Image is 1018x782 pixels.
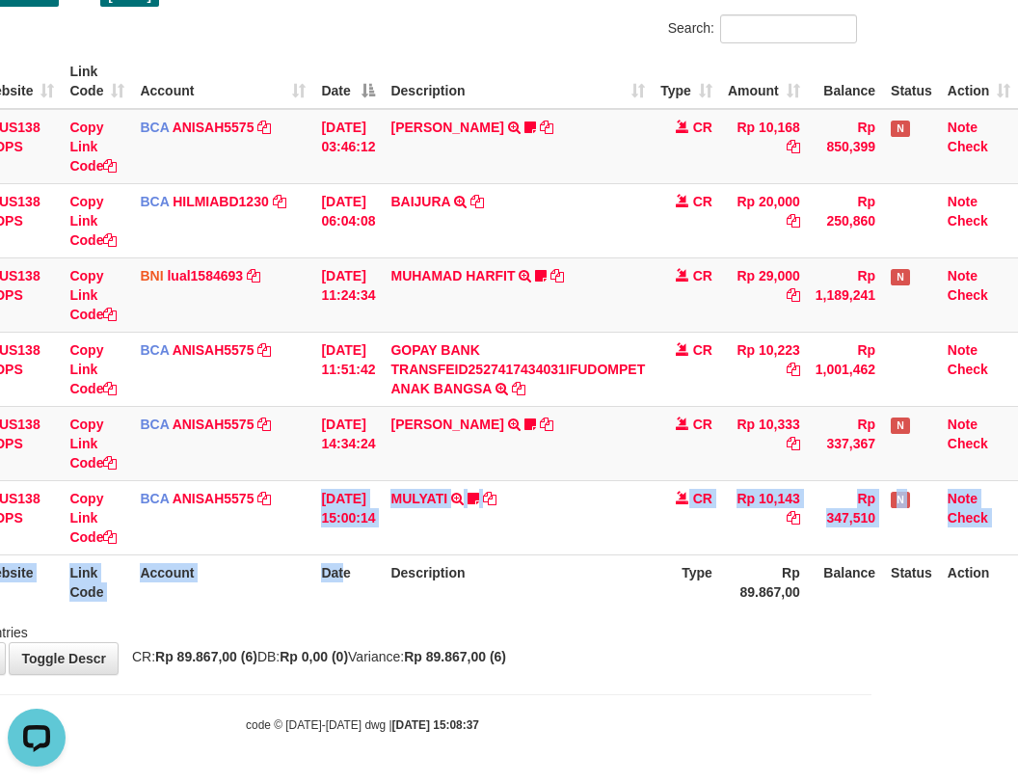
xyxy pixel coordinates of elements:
[140,491,169,506] span: BCA
[383,54,653,109] th: Description: activate to sort column ascending
[69,194,117,248] a: Copy Link Code
[948,491,978,506] a: Note
[280,649,348,664] strong: Rp 0,00 (0)
[653,554,720,609] th: Type
[140,417,169,432] span: BCA
[167,268,243,283] a: lual1584693
[891,121,910,137] span: Has Note
[8,8,66,66] button: Open LiveChat chat widget
[808,257,883,332] td: Rp 1,189,241
[891,269,910,285] span: Has Note
[720,406,808,480] td: Rp 10,333
[948,194,978,209] a: Note
[720,257,808,332] td: Rp 29,000
[390,342,645,396] a: GOPAY BANK TRANSFEID2527417434031IFUDOMPET ANAK BANGSA
[173,342,254,358] a: ANISAH5575
[948,436,988,451] a: Check
[787,436,800,451] a: Copy Rp 10,333 to clipboard
[948,213,988,229] a: Check
[808,332,883,406] td: Rp 1,001,462
[313,554,383,609] th: Date
[173,120,254,135] a: ANISAH5575
[62,54,132,109] th: Link Code: activate to sort column ascending
[693,491,712,506] span: CR
[808,554,883,609] th: Balance
[668,14,857,43] label: Search:
[808,54,883,109] th: Balance
[257,491,271,506] a: Copy ANISAH5575 to clipboard
[891,418,910,434] span: Has Note
[693,417,712,432] span: CR
[512,381,525,396] a: Copy GOPAY BANK TRANSFEID2527417434031IFUDOMPET ANAK BANGSA to clipboard
[390,491,447,506] a: MULYATI
[122,649,506,664] span: CR: DB: Variance:
[948,342,978,358] a: Note
[948,287,988,303] a: Check
[257,417,271,432] a: Copy ANISAH5575 to clipboard
[69,491,117,545] a: Copy Link Code
[808,480,883,554] td: Rp 347,510
[173,417,254,432] a: ANISAH5575
[155,649,257,664] strong: Rp 89.867,00 (6)
[313,257,383,332] td: [DATE] 11:24:34
[132,54,313,109] th: Account: activate to sort column ascending
[273,194,286,209] a: Copy HILMIABD1230 to clipboard
[720,332,808,406] td: Rp 10,223
[720,554,808,609] th: Rp 89.867,00
[257,342,271,358] a: Copy ANISAH5575 to clipboard
[313,109,383,184] td: [DATE] 03:46:12
[808,109,883,184] td: Rp 850,399
[883,54,940,109] th: Status
[140,120,169,135] span: BCA
[470,194,484,209] a: Copy BAIJURA to clipboard
[808,406,883,480] td: Rp 337,367
[540,417,553,432] a: Copy LISTON SITOR to clipboard
[948,510,988,526] a: Check
[69,268,117,322] a: Copy Link Code
[9,642,119,675] a: Toggle Descr
[693,120,712,135] span: CR
[891,492,910,508] span: Has Note
[787,287,800,303] a: Copy Rp 29,000 to clipboard
[550,268,564,283] a: Copy MUHAMAD HARFIT to clipboard
[313,406,383,480] td: [DATE] 14:34:24
[787,510,800,526] a: Copy Rp 10,143 to clipboard
[948,139,988,154] a: Check
[69,417,117,471] a: Copy Link Code
[693,342,712,358] span: CR
[483,491,496,506] a: Copy MULYATI to clipboard
[313,480,383,554] td: [DATE] 15:00:14
[787,213,800,229] a: Copy Rp 20,000 to clipboard
[257,120,271,135] a: Copy ANISAH5575 to clipboard
[653,54,720,109] th: Type: activate to sort column ascending
[383,554,653,609] th: Description
[404,649,506,664] strong: Rp 89.867,00 (6)
[787,362,800,377] a: Copy Rp 10,223 to clipboard
[313,332,383,406] td: [DATE] 11:51:42
[720,14,857,43] input: Search:
[390,120,503,135] a: [PERSON_NAME]
[69,342,117,396] a: Copy Link Code
[693,268,712,283] span: CR
[392,718,479,732] strong: [DATE] 15:08:37
[62,554,132,609] th: Link Code
[173,194,269,209] a: HILMIABD1230
[390,194,450,209] a: BAIJURA
[390,268,515,283] a: MUHAMAD HARFIT
[720,54,808,109] th: Amount: activate to sort column ascending
[693,194,712,209] span: CR
[246,718,479,732] small: code © [DATE]-[DATE] dwg |
[787,139,800,154] a: Copy Rp 10,168 to clipboard
[140,194,169,209] span: BCA
[140,268,163,283] span: BNI
[808,183,883,257] td: Rp 250,860
[69,120,117,174] a: Copy Link Code
[132,554,313,609] th: Account
[720,183,808,257] td: Rp 20,000
[720,109,808,184] td: Rp 10,168
[948,362,988,377] a: Check
[948,268,978,283] a: Note
[313,54,383,109] th: Date: activate to sort column descending
[948,120,978,135] a: Note
[720,480,808,554] td: Rp 10,143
